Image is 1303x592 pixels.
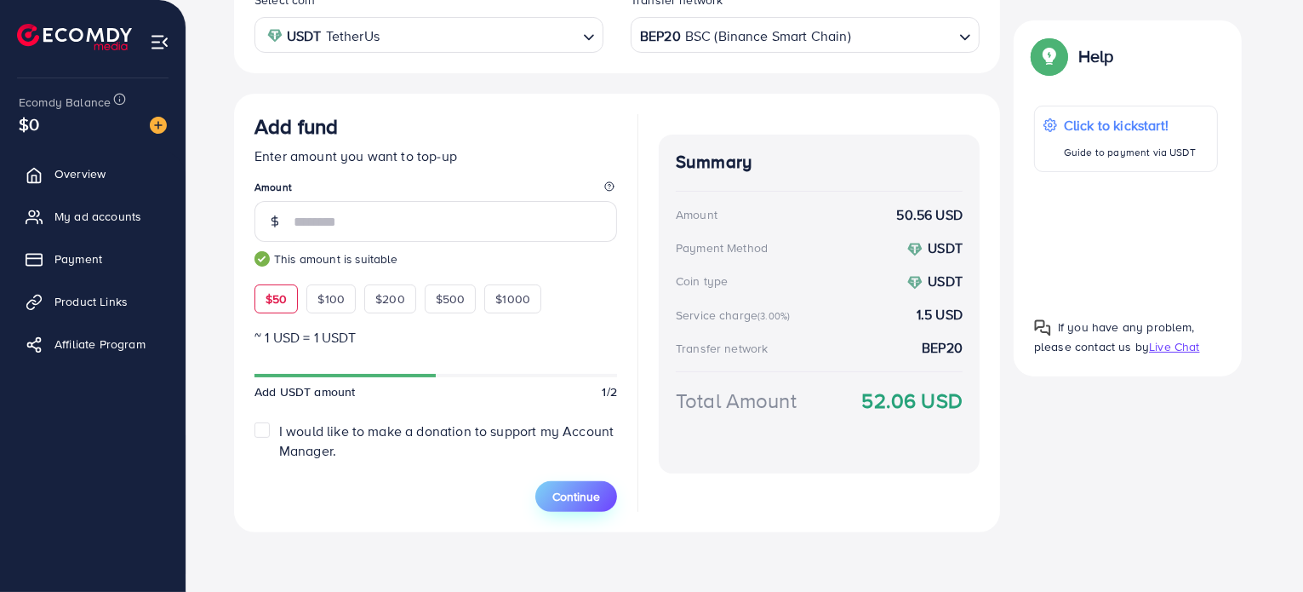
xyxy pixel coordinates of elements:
[54,336,146,353] span: Affiliate Program
[17,24,132,50] img: logo
[853,22,952,49] input: Search for option
[1034,319,1051,336] img: Popup guide
[640,24,681,49] strong: BEP20
[150,32,169,52] img: menu
[1034,319,1195,355] span: If you have any problem, please contact us by
[603,383,617,400] span: 1/2
[287,24,322,49] strong: USDT
[1064,142,1196,163] p: Guide to payment via USDT
[1034,41,1065,72] img: Popup guide
[19,94,111,111] span: Ecomdy Balance
[436,290,466,307] span: $500
[13,242,173,276] a: Payment
[1064,115,1196,135] p: Click to kickstart!
[279,422,614,460] span: I would like to make a donation to support my Account Manager.
[676,386,797,416] div: Total Amount
[317,290,345,307] span: $100
[552,488,600,505] span: Continue
[150,117,167,134] img: image
[13,199,173,233] a: My ad accounts
[928,239,963,257] strong: USDT
[375,290,405,307] span: $200
[907,242,923,257] img: coin
[757,309,790,323] small: (3.00%)
[897,205,963,225] strong: 50.56 USD
[1078,46,1114,66] p: Help
[254,114,338,139] h3: Add fund
[1231,515,1290,579] iframe: Chat
[685,24,851,49] span: BSC (Binance Smart Chain)
[922,338,963,358] strong: BEP20
[535,481,617,512] button: Continue
[495,290,530,307] span: $1000
[13,285,173,319] a: Product Links
[917,305,963,325] strong: 1.5 USD
[54,165,106,182] span: Overview
[54,250,102,267] span: Payment
[631,17,980,52] div: Search for option
[254,180,617,201] legend: Amount
[676,307,795,324] div: Service charge
[676,273,728,290] div: Coin type
[326,24,380,49] span: TetherUs
[385,22,576,49] input: Search for option
[676,340,769,357] div: Transfer network
[862,386,963,416] strong: 52.06 USD
[676,206,717,223] div: Amount
[13,157,173,191] a: Overview
[254,146,617,166] p: Enter amount you want to top-up
[254,251,270,267] img: guide
[254,383,355,400] span: Add USDT amount
[676,152,963,173] h4: Summary
[54,293,128,310] span: Product Links
[1149,338,1199,355] span: Live Chat
[266,290,287,307] span: $50
[928,272,963,290] strong: USDT
[254,250,617,267] small: This amount is suitable
[254,17,603,52] div: Search for option
[254,327,617,348] p: ~ 1 USD = 1 USDT
[13,327,173,361] a: Affiliate Program
[54,208,141,225] span: My ad accounts
[676,239,768,256] div: Payment Method
[19,112,39,136] span: $0
[907,275,923,290] img: coin
[267,28,283,43] img: coin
